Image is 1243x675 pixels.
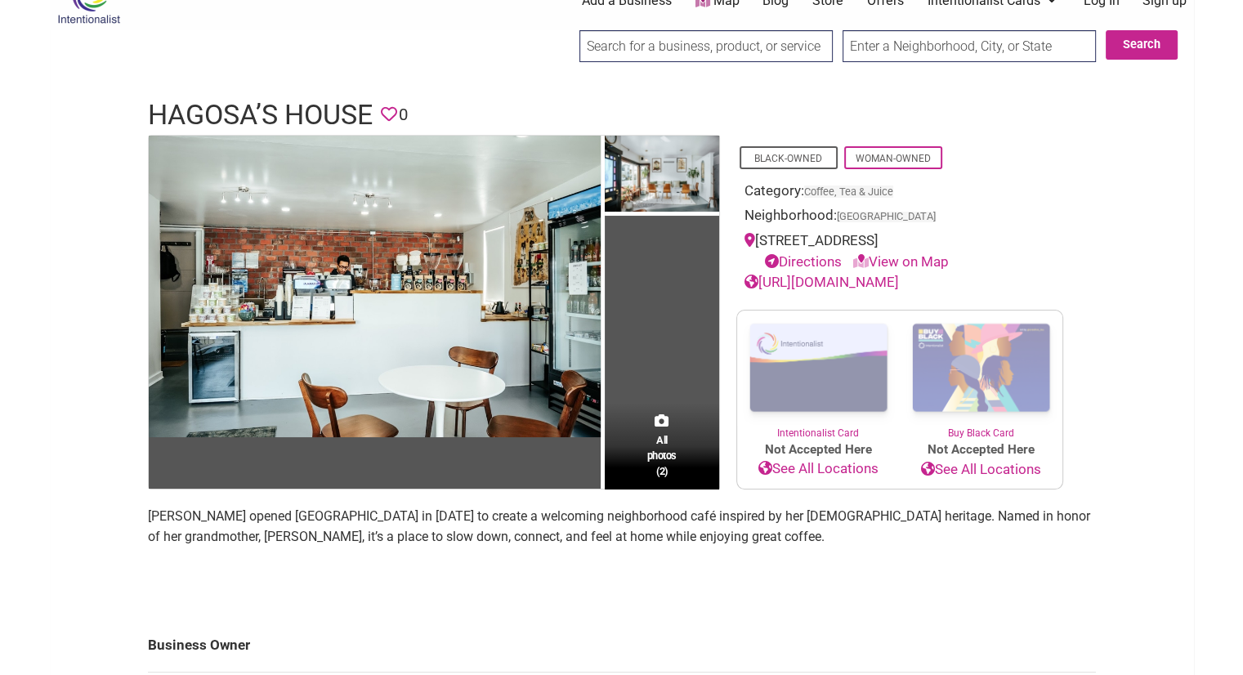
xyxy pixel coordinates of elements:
button: Search [1106,30,1178,60]
a: Buy Black Card [900,311,1062,441]
h1: Hagosa’s House [148,96,373,135]
a: See All Locations [737,458,900,480]
img: Buy Black Card [900,311,1062,427]
span: Not Accepted Here [737,440,900,459]
img: Hagosa's House [605,136,719,216]
img: Hagosa's House [149,136,601,438]
div: [STREET_ADDRESS] [744,230,1055,272]
span: 0 [399,102,408,127]
a: Woman-Owned [856,153,931,164]
img: Intentionalist Card [737,311,900,426]
span: [GEOGRAPHIC_DATA] [837,212,936,222]
div: Neighborhood: [744,205,1055,230]
input: Enter a Neighborhood, City, or State [843,30,1096,62]
a: [URL][DOMAIN_NAME] [744,274,899,290]
a: Intentionalist Card [737,311,900,440]
div: Category: [744,181,1055,206]
a: Coffee, Tea & Juice [804,186,893,198]
input: Search for a business, product, or service [579,30,833,62]
span: All photos (2) [647,432,677,479]
p: [PERSON_NAME] opened [GEOGRAPHIC_DATA] in [DATE] to create a welcoming neighborhood café inspired... [148,506,1096,548]
td: Business Owner [148,619,1096,673]
a: Black-Owned [754,153,822,164]
a: View on Map [853,253,949,270]
a: Directions [765,253,842,270]
a: See All Locations [900,459,1062,481]
span: Not Accepted Here [900,440,1062,459]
